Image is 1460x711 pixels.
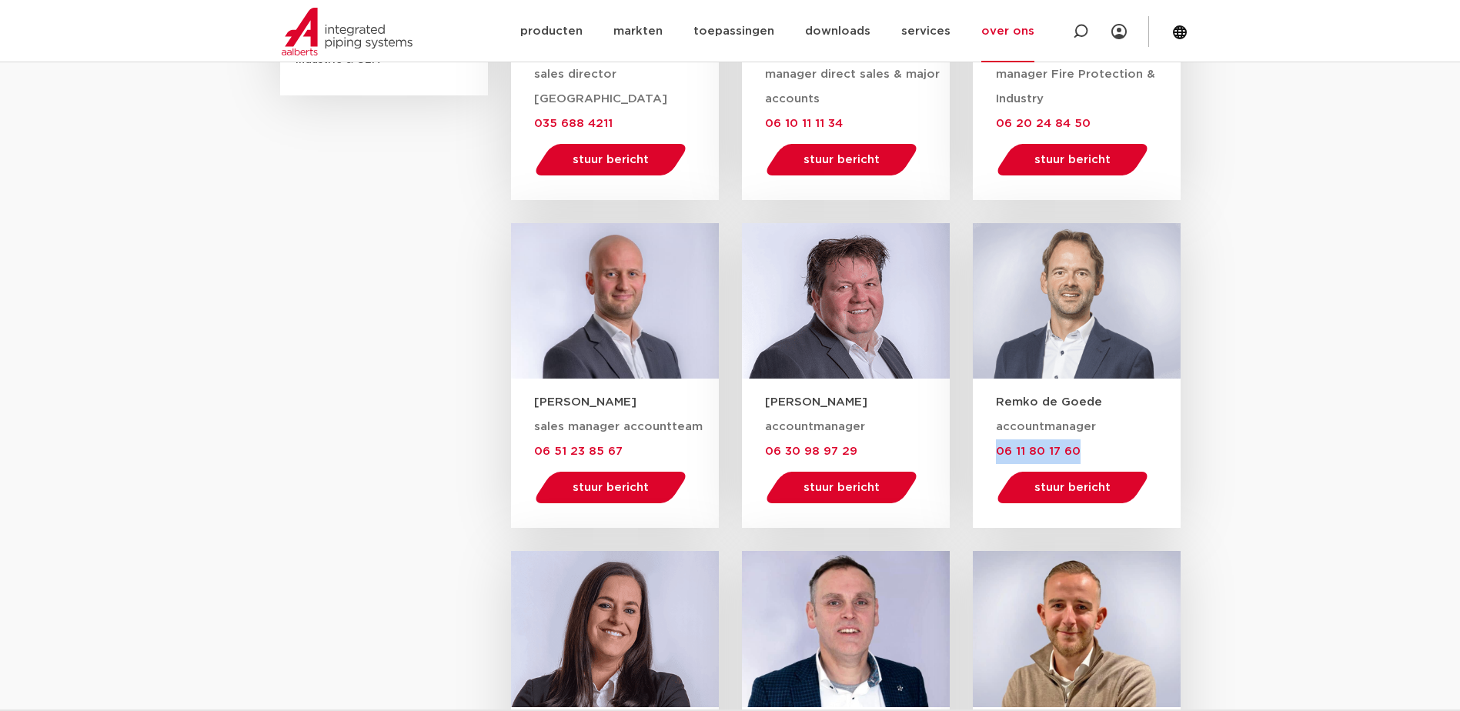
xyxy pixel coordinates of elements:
span: sales manager accountteam [534,421,703,432]
a: 06 20 24 84 50 [996,117,1091,129]
span: stuur bericht [573,154,649,165]
span: manager Fire Protection & Industry [996,68,1155,105]
a: 06 51 23 85 67 [534,445,623,457]
span: stuur bericht [804,482,880,493]
h3: [PERSON_NAME] [765,394,950,410]
span: 06 30 98 97 29 [765,446,857,457]
span: 06 20 24 84 50 [996,118,1091,129]
a: 06 30 98 97 29 [765,445,857,457]
span: 06 51 23 85 67 [534,446,623,457]
span: 06 11 80 17 60 [996,446,1081,457]
span: stuur bericht [573,482,649,493]
span: 06 10 11 11 34 [765,118,843,129]
span: 035 688 4211 [534,118,613,129]
span: accountmanager [996,421,1096,432]
span: sales director [GEOGRAPHIC_DATA] [534,68,667,105]
span: manager direct sales & major accounts [765,68,940,105]
a: 035 688 4211 [534,117,613,129]
a: 06 11 80 17 60 [996,445,1081,457]
a: 06 10 11 11 34 [765,117,843,129]
span: stuur bericht [1034,154,1111,165]
h3: Remko de Goede [996,394,1181,410]
span: stuur bericht [804,154,880,165]
h3: [PERSON_NAME] [534,394,719,410]
span: accountmanager [765,421,865,432]
span: stuur bericht [1034,482,1111,493]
